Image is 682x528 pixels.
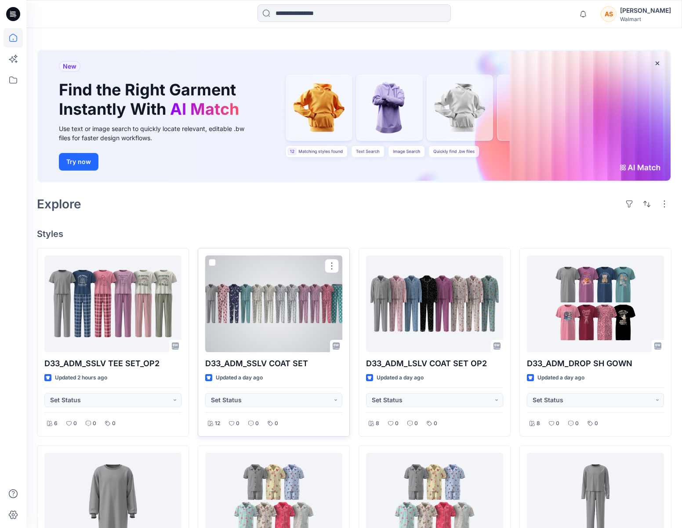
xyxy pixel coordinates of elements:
[170,99,239,119] span: AI Match
[44,357,181,370] p: D33_ADM_SSLV TEE SET_OP2
[556,419,559,428] p: 0
[434,419,437,428] p: 0
[414,419,418,428] p: 0
[275,419,278,428] p: 0
[205,255,342,352] a: D33_ADM_SSLV COAT SET
[216,373,263,382] p: Updated a day ago
[205,357,342,370] p: D33_ADM_SSLV COAT SET
[595,419,598,428] p: 0
[37,229,671,239] h4: Styles
[55,373,107,382] p: Updated 2 hours ago
[395,419,399,428] p: 0
[112,419,116,428] p: 0
[527,357,664,370] p: D33_ADM_DROP SH GOWN
[537,373,584,382] p: Updated a day ago
[59,153,98,171] button: Try now
[377,373,424,382] p: Updated a day ago
[93,419,96,428] p: 0
[601,6,617,22] div: AS
[63,61,76,72] span: New
[59,124,257,142] div: Use text or image search to quickly locate relevant, editable .bw files for faster design workflows.
[620,16,671,22] div: Walmart
[54,419,58,428] p: 6
[575,419,579,428] p: 0
[527,255,664,352] a: D33_ADM_DROP SH GOWN
[255,419,259,428] p: 0
[215,419,220,428] p: 12
[366,255,503,352] a: D33_ADM_LSLV COAT SET OP2
[620,5,671,16] div: [PERSON_NAME]
[366,357,503,370] p: D33_ADM_LSLV COAT SET OP2
[376,419,379,428] p: 8
[73,419,77,428] p: 0
[236,419,239,428] p: 0
[44,255,181,352] a: D33_ADM_SSLV TEE SET_OP2
[537,419,540,428] p: 8
[59,80,243,118] h1: Find the Right Garment Instantly With
[37,197,81,211] h2: Explore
